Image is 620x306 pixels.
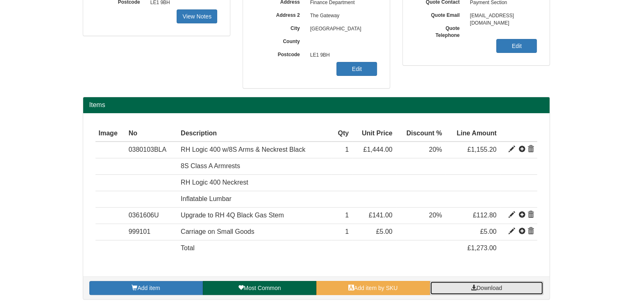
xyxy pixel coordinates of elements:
[243,285,281,291] span: Most Common
[89,101,543,109] h2: Items
[477,285,502,291] span: Download
[429,212,442,219] span: 20%
[430,281,543,295] a: Download
[255,9,306,19] label: Address 2
[125,207,177,224] td: 0361606U
[306,23,377,36] span: [GEOGRAPHIC_DATA]
[352,126,396,142] th: Unit Price
[354,285,398,291] span: Add item by SKU
[332,126,352,142] th: Qty
[255,23,306,32] label: City
[95,126,125,142] th: Image
[496,39,537,53] a: Edit
[306,9,377,23] span: The Gateway
[467,244,496,251] span: £1,273.00
[125,142,177,158] td: 0380103BLA
[306,49,377,62] span: LE1 9BH
[445,126,500,142] th: Line Amount
[396,126,445,142] th: Discount %
[137,285,160,291] span: Add item
[473,212,497,219] span: £112.80
[363,146,392,153] span: £1,444.00
[467,146,496,153] span: £1,155.20
[181,212,284,219] span: Upgrade to RH 4Q Black Gas Stem
[480,228,497,235] span: £5.00
[181,146,305,153] span: RH Logic 400 w/8S Arms & Neckrest Black
[181,179,248,186] span: RH Logic 400 Neckrest
[125,224,177,240] td: 999101
[429,146,442,153] span: 20%
[345,146,349,153] span: 1
[181,195,232,202] span: Inflatable Lumbar
[177,126,332,142] th: Description
[345,212,349,219] span: 1
[415,9,466,19] label: Quote Email
[376,228,393,235] span: £5.00
[466,9,537,23] span: [EMAIL_ADDRESS][DOMAIN_NAME]
[177,240,332,256] td: Total
[181,162,240,169] span: 8S Class A Armrests
[177,9,217,23] a: View Notes
[345,228,349,235] span: 1
[415,23,466,39] label: Quote Telephone
[369,212,393,219] span: £141.00
[125,126,177,142] th: No
[255,49,306,58] label: Postcode
[336,62,377,76] a: Edit
[181,228,254,235] span: Carriage on Small Goods
[255,36,306,45] label: County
